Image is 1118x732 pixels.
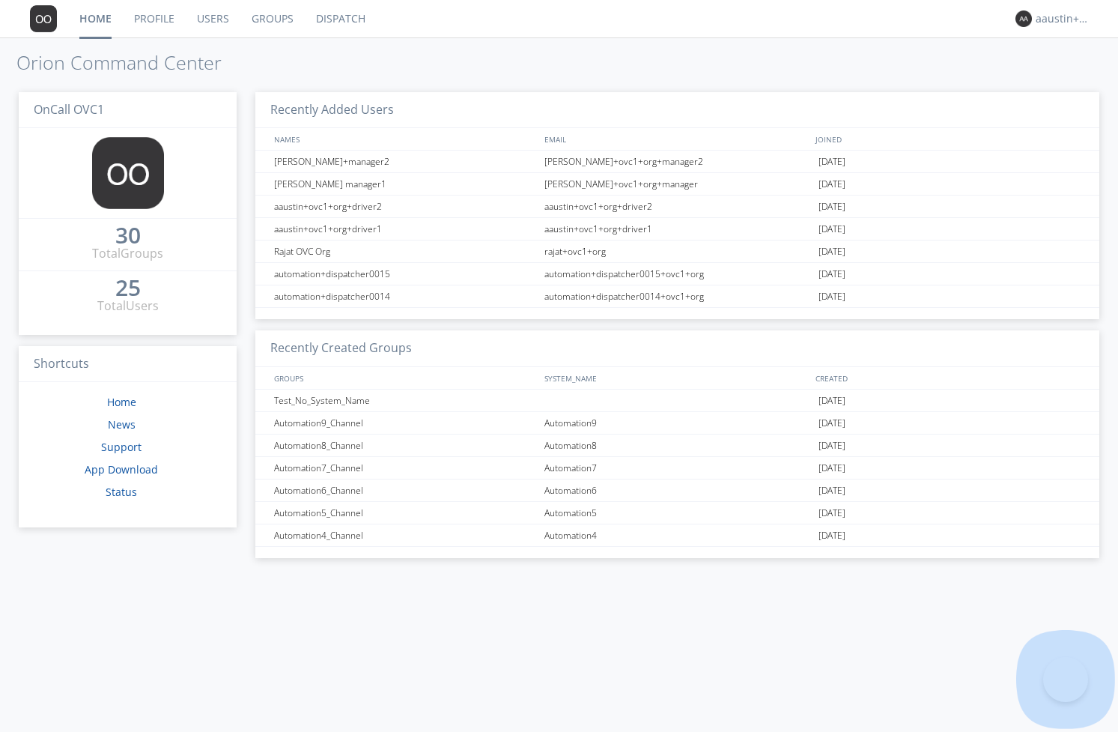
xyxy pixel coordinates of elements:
div: Automation4_Channel [270,524,540,546]
span: [DATE] [818,173,845,196]
div: automation+dispatcher0014+ovc1+org [541,285,815,307]
a: 25 [115,280,141,297]
div: aaustin+ovc1+org+driver2 [541,196,815,217]
div: [PERSON_NAME]+ovc1+org+manager [541,173,815,195]
img: 373638.png [30,5,57,32]
span: [DATE] [818,412,845,435]
a: Home [107,395,136,409]
span: [DATE] [818,285,845,308]
div: CREATED [812,367,1084,389]
div: aaustin+ovc1+org [1036,11,1092,26]
a: Rajat OVC Orgrajat+ovc1+org[DATE] [255,241,1099,263]
div: aaustin+ovc1+org+driver2 [270,196,540,217]
span: [DATE] [818,480,845,502]
span: [DATE] [818,196,845,218]
div: EMAIL [541,128,812,150]
div: Automation8 [541,435,815,456]
div: GROUPS [270,367,536,389]
a: aaustin+ovc1+org+driver2aaustin+ovc1+org+driver2[DATE] [255,196,1099,218]
div: Automation6_Channel [270,480,540,501]
span: [DATE] [818,435,845,457]
div: 30 [115,228,141,243]
div: aaustin+ovc1+org+driver1 [270,218,540,240]
a: aaustin+ovc1+org+driver1aaustin+ovc1+org+driver1[DATE] [255,218,1099,241]
span: [DATE] [818,151,845,173]
a: Automation8_ChannelAutomation8[DATE] [255,435,1099,457]
a: Support [101,440,142,454]
div: SYSTEM_NAME [541,367,812,389]
div: Total Users [97,297,159,315]
div: [PERSON_NAME]+manager2 [270,151,540,172]
a: [PERSON_NAME] manager1[PERSON_NAME]+ovc1+org+manager[DATE] [255,173,1099,196]
span: [DATE] [818,524,845,547]
a: Automation9_ChannelAutomation9[DATE] [255,412,1099,435]
a: Status [106,485,137,499]
a: Automation5_ChannelAutomation5[DATE] [255,502,1099,524]
img: 373638.png [1015,10,1032,27]
h3: Recently Created Groups [255,330,1099,367]
span: [DATE] [818,218,845,241]
a: Test_No_System_Name[DATE] [255,390,1099,412]
a: News [108,417,136,432]
a: [PERSON_NAME]+manager2[PERSON_NAME]+ovc1+org+manager2[DATE] [255,151,1099,173]
h3: Recently Added Users [255,92,1099,129]
div: JOINED [812,128,1084,150]
div: automation+dispatcher0014 [270,285,540,307]
div: [PERSON_NAME]+ovc1+org+manager2 [541,151,815,172]
a: App Download [85,462,158,477]
span: [DATE] [818,502,845,524]
div: Automation9 [541,412,815,434]
span: [DATE] [818,390,845,412]
div: Test_No_System_Name [270,390,540,411]
span: OnCall OVC1 [34,101,104,118]
div: Automation6 [541,480,815,501]
div: [PERSON_NAME] manager1 [270,173,540,195]
div: automation+dispatcher0015 [270,263,540,285]
div: rajat+ovc1+org [541,241,815,262]
div: Automation7 [541,457,815,479]
span: [DATE] [818,457,845,480]
div: aaustin+ovc1+org+driver1 [541,218,815,240]
a: Automation7_ChannelAutomation7[DATE] [255,457,1099,480]
div: automation+dispatcher0015+ovc1+org [541,263,815,285]
a: Automation6_ChannelAutomation6[DATE] [255,480,1099,502]
div: Automation7_Channel [270,457,540,479]
div: Rajat OVC Org [270,241,540,262]
a: automation+dispatcher0014automation+dispatcher0014+ovc1+org[DATE] [255,285,1099,308]
div: Automation5_Channel [270,502,540,524]
div: NAMES [270,128,536,150]
div: Automation5 [541,502,815,524]
iframe: Toggle Customer Support [1043,657,1088,702]
div: Automation4 [541,524,815,546]
div: Automation8_Channel [270,435,540,456]
div: 25 [115,280,141,295]
div: Total Groups [92,245,163,262]
a: 30 [115,228,141,245]
a: automation+dispatcher0015automation+dispatcher0015+ovc1+org[DATE] [255,263,1099,285]
a: Automation4_ChannelAutomation4[DATE] [255,524,1099,547]
h3: Shortcuts [19,346,237,383]
img: 373638.png [92,137,164,209]
span: [DATE] [818,263,845,285]
span: [DATE] [818,241,845,263]
div: Automation9_Channel [270,412,540,434]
